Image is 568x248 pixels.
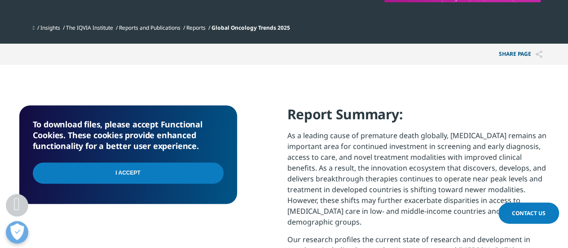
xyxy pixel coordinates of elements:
[40,24,60,32] a: Insights
[66,24,113,32] a: The IQVIA Institute
[287,105,549,130] h4: Report Summary:
[498,203,559,224] a: Contact Us
[119,24,181,32] a: Reports and Publications
[33,162,224,184] input: I Accept
[492,44,549,65] p: Share PAGE
[33,119,224,151] h5: To download files, please accept Functional Cookies. These cookies provide enhanced functionality...
[186,24,206,32] a: Reports
[6,221,28,243] button: Open Preferences
[512,209,546,217] span: Contact Us
[492,44,549,65] button: Share PAGEShare PAGE
[211,24,290,32] span: Global Oncology Trends 2025
[536,50,542,58] img: Share PAGE
[287,130,549,234] p: As a leading cause of premature death globally, [MEDICAL_DATA] remains an important area for cont...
